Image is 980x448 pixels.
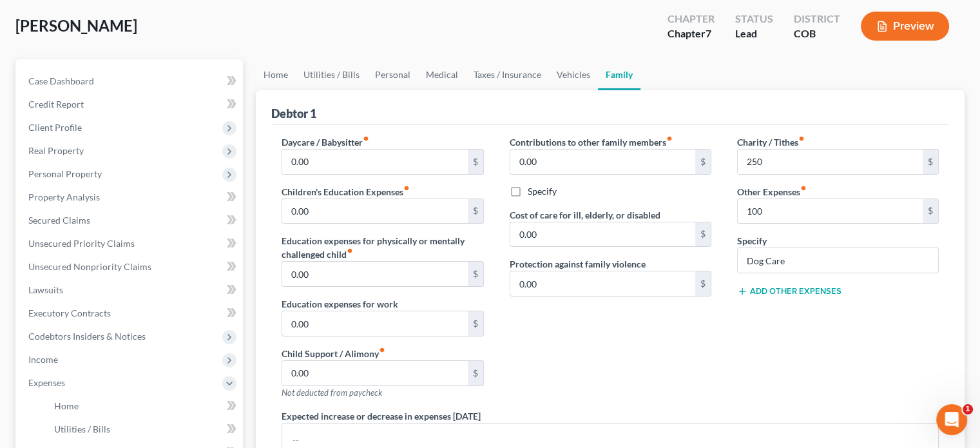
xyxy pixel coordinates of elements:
a: Credit Report [18,93,243,116]
div: $ [695,150,711,174]
input: -- [510,150,695,174]
span: Unsecured Priority Claims [28,238,135,249]
a: Secured Claims [18,209,243,232]
input: -- [282,311,467,336]
div: District [794,12,840,26]
span: Real Property [28,145,84,156]
i: fiber_manual_record [363,135,369,142]
span: 7 [706,27,711,39]
a: Vehicles [549,59,598,90]
label: Contributions to other family members [510,135,673,149]
a: Unsecured Nonpriority Claims [18,255,243,278]
div: $ [468,262,483,286]
i: fiber_manual_record [666,135,673,142]
div: $ [695,222,711,247]
button: Add Other Expenses [737,286,841,297]
a: Family [598,59,640,90]
span: Not deducted from paycheck [282,387,382,398]
span: Expenses [28,377,65,388]
input: -- [282,361,467,385]
i: fiber_manual_record [798,135,805,142]
div: Chapter [668,12,715,26]
input: -- [738,199,923,224]
div: $ [468,199,483,224]
span: Personal Property [28,168,102,179]
a: Lawsuits [18,278,243,302]
input: Specify... [738,248,938,273]
span: 1 [963,404,973,414]
i: fiber_manual_record [379,347,385,353]
input: -- [510,271,695,296]
div: Debtor 1 [271,106,316,121]
input: -- [282,262,467,286]
span: Income [28,354,58,365]
div: Status [735,12,773,26]
a: Unsecured Priority Claims [18,232,243,255]
div: $ [923,199,938,224]
label: Expected increase or decrease in expenses [DATE] [282,409,481,423]
label: Specify [737,234,767,248]
span: Home [54,400,79,411]
label: Education expenses for work [282,297,398,311]
div: Lead [735,26,773,41]
div: Chapter [668,26,715,41]
div: COB [794,26,840,41]
span: [PERSON_NAME] [15,16,137,35]
a: Utilities / Bills [296,59,367,90]
label: Protection against family violence [510,257,646,271]
i: fiber_manual_record [347,248,353,254]
a: Case Dashboard [18,70,243,93]
i: fiber_manual_record [403,185,410,191]
div: $ [468,361,483,385]
a: Taxes / Insurance [466,59,549,90]
label: Daycare / Babysitter [282,135,369,149]
label: Cost of care for ill, elderly, or disabled [510,208,660,222]
span: Executory Contracts [28,307,111,318]
span: Unsecured Nonpriority Claims [28,261,151,272]
span: Case Dashboard [28,75,94,86]
a: Property Analysis [18,186,243,209]
span: Utilities / Bills [54,424,110,434]
label: Child Support / Alimony [282,347,385,360]
iframe: Intercom live chat [936,404,967,435]
div: $ [923,150,938,174]
button: Preview [861,12,949,41]
a: Home [256,59,296,90]
label: Education expenses for physically or mentally challenged child [282,234,483,261]
div: $ [468,311,483,336]
span: Secured Claims [28,215,90,226]
span: Credit Report [28,99,84,110]
input: -- [738,150,923,174]
label: Children's Education Expenses [282,185,410,199]
label: Specify [528,185,557,198]
span: Client Profile [28,122,82,133]
span: Codebtors Insiders & Notices [28,331,146,342]
span: Lawsuits [28,284,63,295]
a: Medical [418,59,466,90]
a: Personal [367,59,418,90]
div: $ [695,271,711,296]
input: -- [282,150,467,174]
input: -- [282,199,467,224]
i: fiber_manual_record [800,185,807,191]
span: Property Analysis [28,191,100,202]
div: $ [468,150,483,174]
input: -- [510,222,695,247]
a: Executory Contracts [18,302,243,325]
label: Other Expenses [737,185,807,199]
a: Utilities / Bills [44,418,243,441]
label: Charity / Tithes [737,135,805,149]
a: Home [44,394,243,418]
